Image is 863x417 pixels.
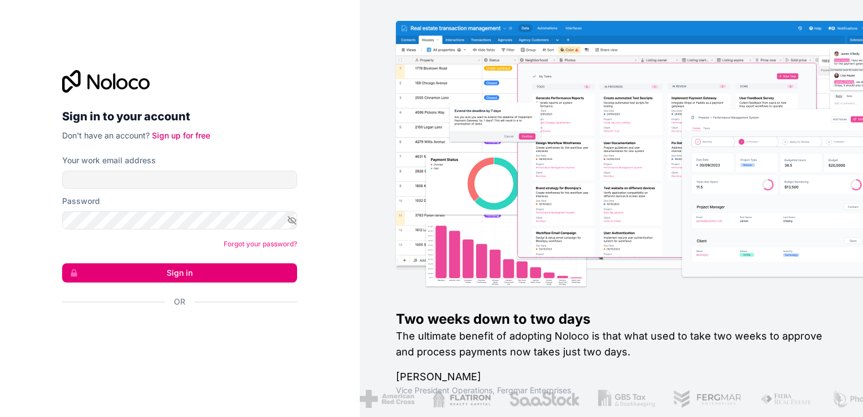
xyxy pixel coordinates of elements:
[62,263,297,283] button: Sign in
[508,390,579,408] img: /assets/saastock-C6Zbiodz.png
[396,310,827,328] h1: Two weeks down to two days
[396,369,827,385] h1: [PERSON_NAME]
[62,211,297,229] input: Password
[396,385,827,396] h1: Vice President Operations , Fergmar Enterprises
[62,196,100,207] label: Password
[598,390,655,408] img: /assets/gbstax-C-GtDUiK.png
[359,390,413,408] img: /assets/american-red-cross-BAupjrZR.png
[62,171,297,189] input: Email address
[152,131,210,140] a: Sign up for free
[62,131,150,140] span: Don't have an account?
[673,390,742,408] img: /assets/fergmar-CudnrXN5.png
[760,390,813,408] img: /assets/fiera-fwj2N5v4.png
[432,390,491,408] img: /assets/flatiron-C8eUkumj.png
[62,155,156,166] label: Your work email address
[396,328,827,360] h2: The ultimate benefit of adopting Noloco is that what used to take two weeks to approve and proces...
[174,296,185,307] span: Or
[224,240,297,248] a: Forgot your password?
[62,106,297,127] h2: Sign in to your account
